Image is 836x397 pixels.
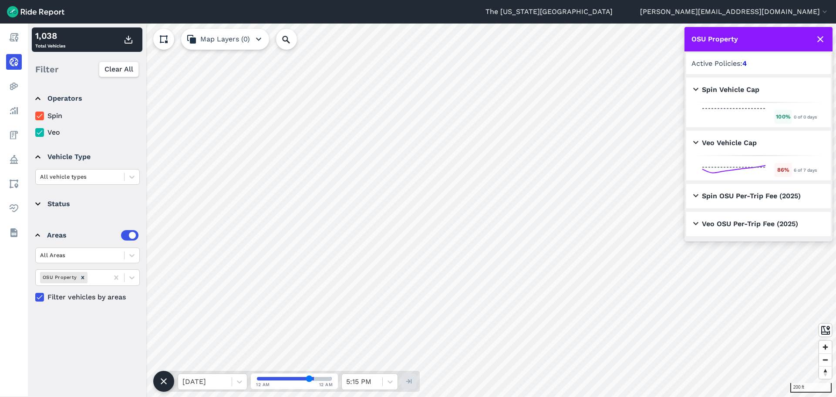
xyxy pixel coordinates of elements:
a: Realtime [6,54,22,70]
div: 0 of 0 days [794,113,817,121]
a: Fees [6,127,22,143]
button: Map Layers (0) [181,29,269,50]
label: Spin [35,111,140,121]
h2: Spin OSU Per-Trip Fee (2025) [693,191,801,201]
a: Areas [6,176,22,192]
strong: 4 [742,59,747,68]
summary: Vehicle Type [35,145,138,169]
h2: Active Policies: [691,58,826,69]
div: OSU Property [40,272,78,283]
a: The [US_STATE][GEOGRAPHIC_DATA] [485,7,613,17]
a: Health [6,200,22,216]
a: Policy [6,152,22,167]
div: 1,038 [35,29,65,42]
div: Total Vehicles [35,29,65,50]
a: Analyze [6,103,22,119]
button: Clear All [99,61,139,77]
a: Report [6,30,22,45]
summary: Areas [35,223,138,248]
a: Heatmaps [6,78,22,94]
input: Search Location or Vehicles [276,29,311,50]
span: Clear All [104,64,133,75]
button: [PERSON_NAME][EMAIL_ADDRESS][DOMAIN_NAME] [640,7,829,17]
h2: Veo OSU Per-Trip Fee (2025) [693,219,798,229]
div: Remove OSU Property [78,272,88,283]
div: 86 % [775,163,792,176]
button: Zoom out [819,353,832,366]
button: Reset bearing to north [819,366,832,379]
h1: OSU Property [691,34,738,44]
span: 12 AM [319,381,333,388]
span: 12 AM [256,381,270,388]
div: 100 % [775,110,792,123]
label: Filter vehicles by areas [35,292,140,302]
label: Veo [35,127,140,138]
img: Ride Report [7,6,64,17]
h2: Spin Vehicle Cap [693,85,759,95]
h2: Veo Vehicle Cap [693,138,757,148]
div: 6 of 7 days [794,166,817,174]
canvas: Map [28,24,836,397]
button: Zoom in [819,341,832,353]
div: Filter [32,56,142,83]
div: Areas [47,230,138,241]
summary: Operators [35,86,138,111]
a: Datasets [6,225,22,241]
div: 200 ft [790,383,832,393]
summary: Status [35,192,138,216]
